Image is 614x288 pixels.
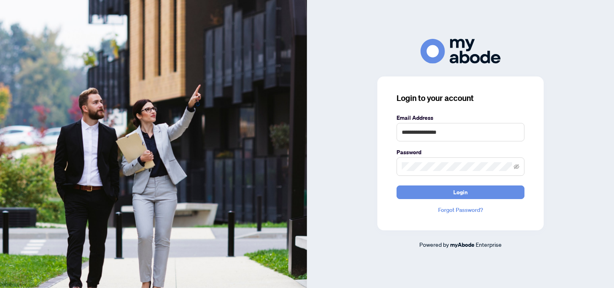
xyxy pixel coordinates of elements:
[514,164,519,169] span: eye-invisible
[419,241,449,248] span: Powered by
[397,93,524,104] h3: Login to your account
[397,185,524,199] button: Login
[453,186,468,199] span: Login
[397,205,524,214] a: Forgot Password?
[476,241,502,248] span: Enterprise
[421,39,500,63] img: ma-logo
[450,240,474,249] a: myAbode
[397,113,524,122] label: Email Address
[397,148,524,157] label: Password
